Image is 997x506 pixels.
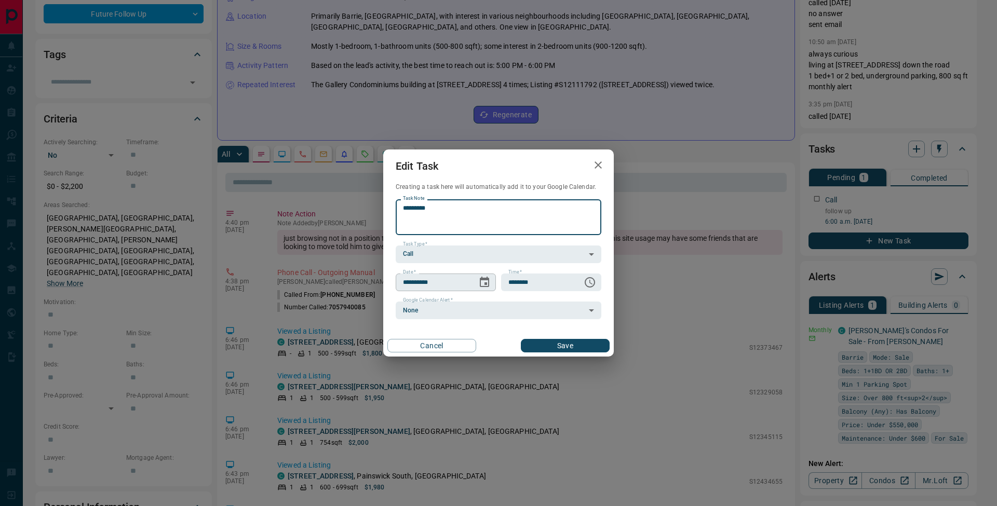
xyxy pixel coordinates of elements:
label: Time [508,269,522,276]
label: Task Note [403,195,424,202]
button: Cancel [387,339,476,352]
label: Date [403,269,416,276]
label: Task Type [403,241,427,248]
button: Choose time, selected time is 6:00 AM [580,272,600,293]
button: Choose date, selected date is Oct 29, 2025 [474,272,495,293]
label: Google Calendar Alert [403,297,453,304]
button: Save [521,339,610,352]
div: None [396,302,601,319]
p: Creating a task here will automatically add it to your Google Calendar. [396,183,601,192]
div: Call [396,245,601,263]
h2: Edit Task [383,149,451,183]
